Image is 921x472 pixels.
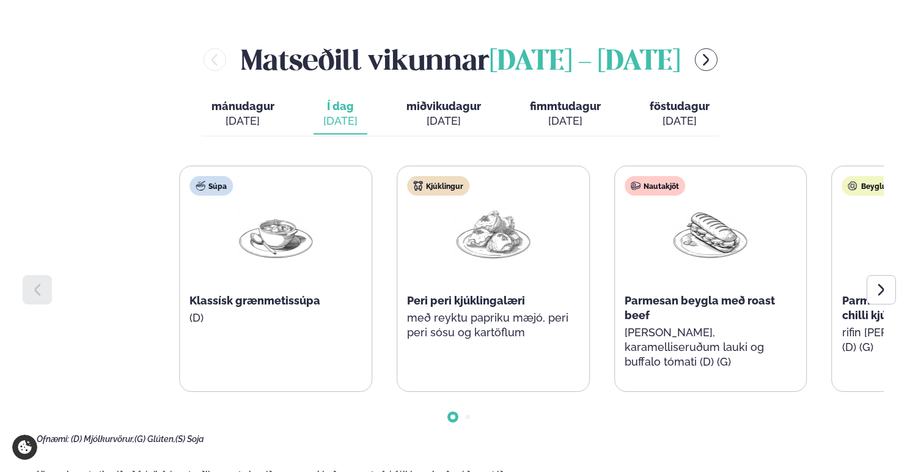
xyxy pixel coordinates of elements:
[196,181,205,191] img: soup.svg
[640,94,719,135] button: föstudagur [DATE]
[407,311,579,340] p: með reyktu papriku mæjó, peri peri sósu og kartöflum
[406,114,481,128] div: [DATE]
[12,435,37,460] a: Cookie settings
[530,114,601,128] div: [DATE]
[625,294,775,322] span: Parmesan beygla með roast beef
[211,114,274,128] div: [DATE]
[202,94,284,135] button: mánudagur [DATE]
[71,434,134,444] span: (D) Mjólkurvörur,
[520,94,611,135] button: fimmtudagur [DATE]
[189,176,233,196] div: Súpa
[397,94,491,135] button: miðvikudagur [DATE]
[413,181,423,191] img: chicken.svg
[530,100,601,112] span: fimmtudagur
[211,100,274,112] span: mánudagur
[204,48,226,71] button: menu-btn-left
[695,48,717,71] button: menu-btn-right
[323,114,358,128] div: [DATE]
[323,99,358,114] span: Í dag
[189,311,362,325] p: (D)
[625,176,685,196] div: Nautakjöt
[454,205,532,262] img: Chicken-thighs.png
[450,415,455,419] span: Go to slide 1
[406,100,481,112] span: miðvikudagur
[848,181,858,191] img: bagle-new-16px.svg
[625,325,797,369] p: [PERSON_NAME], karamelliseruðum lauki og buffalo tómati (D) (G)
[314,94,367,135] button: Í dag [DATE]
[650,114,710,128] div: [DATE]
[175,434,204,444] span: (S) Soja
[37,434,69,444] span: Ofnæmi:
[842,176,896,196] div: Beyglur
[237,205,315,262] img: Soup.png
[407,294,525,307] span: Peri peri kjúklingalæri
[490,49,680,76] span: [DATE] - [DATE]
[407,176,469,196] div: Kjúklingur
[672,205,750,262] img: Panini.png
[631,181,640,191] img: beef.svg
[241,40,680,79] h2: Matseðill vikunnar
[650,100,710,112] span: föstudagur
[465,415,470,419] span: Go to slide 2
[189,294,320,307] span: Klassísk grænmetissúpa
[134,434,175,444] span: (G) Glúten,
